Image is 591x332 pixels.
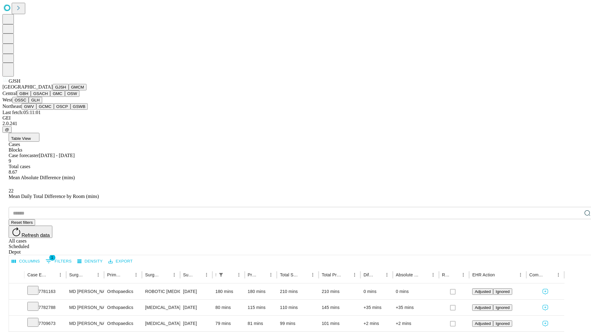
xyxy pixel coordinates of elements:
[420,271,429,279] button: Sort
[258,271,267,279] button: Sort
[475,305,491,310] span: Adjusted
[9,169,17,175] span: 8.67
[145,284,177,299] div: ROBOTIC [MEDICAL_DATA] KNEE TOTAL
[2,91,17,96] span: Central
[364,272,373,277] div: Difference
[202,271,211,279] button: Menu
[248,272,258,277] div: Predicted In Room Duration
[2,110,41,115] span: Last fetch: 05:11:01
[472,304,493,311] button: Adjusted
[49,255,55,261] span: 1
[10,257,42,266] button: Select columns
[9,133,39,142] button: Table View
[342,271,350,279] button: Sort
[194,271,202,279] button: Sort
[516,271,525,279] button: Menu
[215,272,216,277] div: Scheduled In Room Duration
[350,271,359,279] button: Menu
[226,271,235,279] button: Sort
[308,271,317,279] button: Menu
[429,271,437,279] button: Menu
[9,175,75,180] span: Mean Absolute Difference (mins)
[69,272,85,277] div: Surgeon Name
[322,272,341,277] div: Total Predicted Duration
[107,300,139,315] div: Orthopaedics
[554,271,563,279] button: Menu
[9,226,52,238] button: Refresh data
[12,318,21,329] button: Expand
[9,188,14,193] span: 22
[496,321,509,326] span: Ignored
[396,272,420,277] div: Absolute Difference
[22,233,50,238] span: Refresh data
[215,284,242,299] div: 180 mins
[2,121,589,126] div: 2.0.241
[442,272,450,277] div: Resolved in EHR
[54,103,70,110] button: OSCP
[31,90,50,97] button: GSACH
[493,320,512,327] button: Ignored
[132,271,140,279] button: Menu
[215,316,242,331] div: 79 mins
[50,90,65,97] button: GMC
[183,272,193,277] div: Surgery Date
[472,320,493,327] button: Adjusted
[27,272,47,277] div: Case Epic Id
[94,271,103,279] button: Menu
[2,104,22,109] span: Northeast
[69,316,101,331] div: MD [PERSON_NAME] [PERSON_NAME] Md
[215,300,242,315] div: 80 mins
[396,284,436,299] div: 0 mins
[27,284,63,299] div: 7781163
[9,219,35,226] button: Reset filters
[2,97,12,102] span: West
[529,272,545,277] div: Comments
[9,194,99,199] span: Mean Daily Total Difference by Room (mins)
[53,84,69,90] button: GJSH
[183,316,209,331] div: [DATE]
[475,321,491,326] span: Adjusted
[11,136,31,141] span: Table View
[280,272,299,277] div: Total Scheduled Duration
[496,289,509,294] span: Ignored
[170,271,179,279] button: Menu
[280,284,316,299] div: 210 mins
[29,97,42,103] button: GLH
[22,103,36,110] button: GWV
[27,316,63,331] div: 7709673
[545,271,554,279] button: Sort
[322,316,357,331] div: 101 mins
[396,300,436,315] div: +35 mins
[493,288,512,295] button: Ignored
[217,271,225,279] button: Show filters
[300,271,308,279] button: Sort
[5,127,9,132] span: @
[248,284,274,299] div: 180 mins
[9,158,11,164] span: 9
[9,153,39,158] span: Case forecaster
[9,78,20,84] span: GJSH
[11,220,33,225] span: Reset filters
[472,272,495,277] div: EHR Action
[56,271,65,279] button: Menu
[12,97,29,103] button: OSSC
[69,300,101,315] div: MD [PERSON_NAME] [PERSON_NAME] Md
[76,257,104,266] button: Density
[248,300,274,315] div: 115 mins
[493,304,512,311] button: Ignored
[9,164,30,169] span: Total cases
[235,271,243,279] button: Menu
[496,305,509,310] span: Ignored
[107,272,123,277] div: Primary Service
[322,300,357,315] div: 145 mins
[396,316,436,331] div: +2 mins
[161,271,170,279] button: Sort
[47,271,56,279] button: Sort
[322,284,357,299] div: 210 mins
[17,90,31,97] button: GBH
[107,257,134,266] button: Export
[459,271,468,279] button: Menu
[280,300,316,315] div: 110 mins
[123,271,132,279] button: Sort
[364,300,390,315] div: +35 mins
